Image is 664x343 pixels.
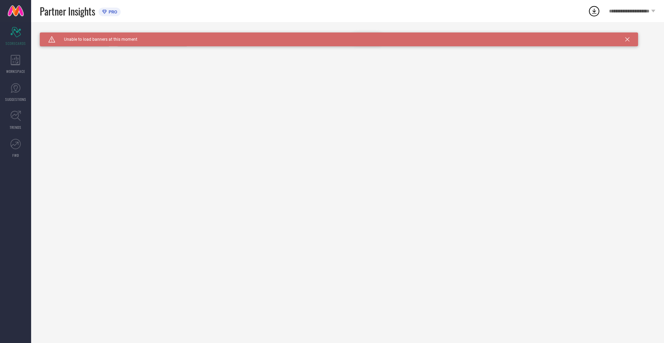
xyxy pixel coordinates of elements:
div: Brand [40,32,109,37]
span: Partner Insights [40,4,95,18]
span: FWD [12,153,19,158]
span: SCORECARDS [6,41,26,46]
span: PRO [107,9,117,15]
div: Open download list [588,5,600,17]
span: Unable to load banners at this moment [55,37,137,42]
span: TRENDS [10,125,21,130]
span: SUGGESTIONS [5,97,26,102]
span: WORKSPACE [6,69,25,74]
